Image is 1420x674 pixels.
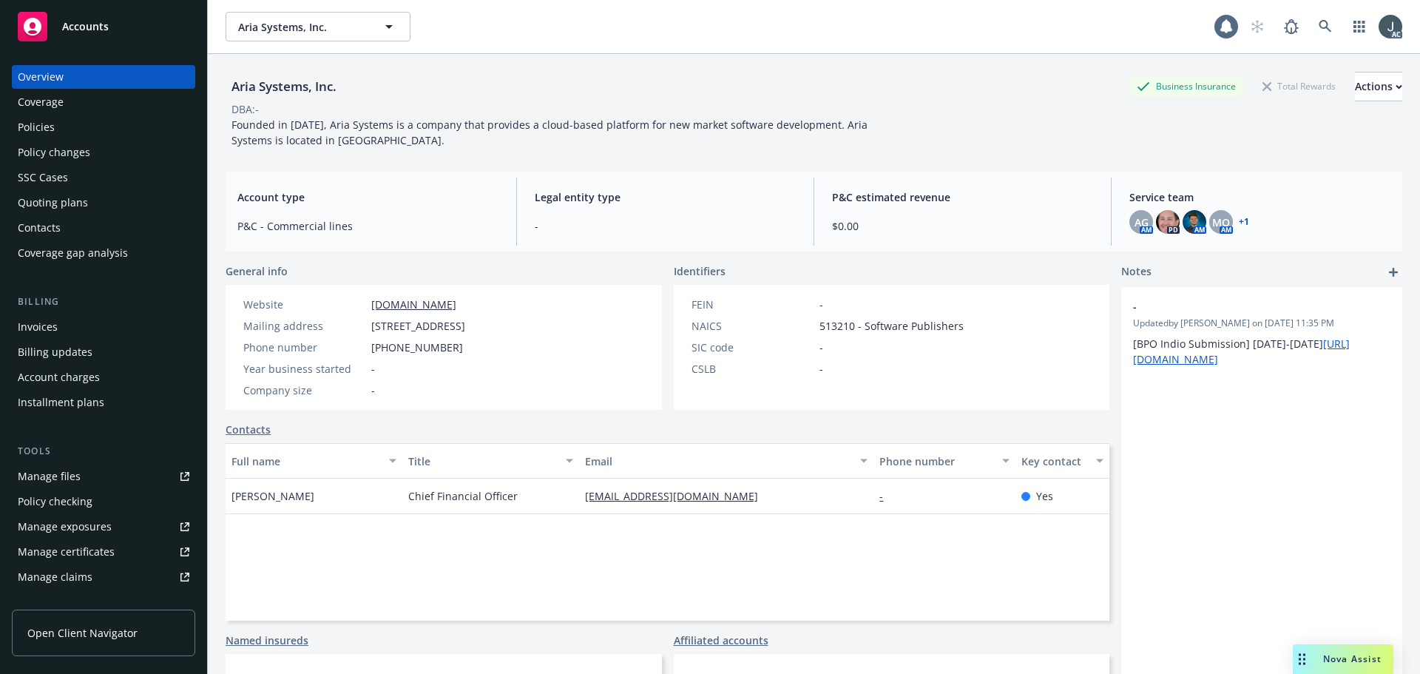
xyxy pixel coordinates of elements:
div: Invoices [18,315,58,339]
button: Aria Systems, Inc. [226,12,410,41]
span: Accounts [62,21,109,33]
button: Actions [1355,72,1402,101]
a: Installment plans [12,391,195,414]
div: Phone number [879,454,993,469]
div: Manage files [18,465,81,488]
img: photo [1379,15,1402,38]
span: [STREET_ADDRESS] [371,318,465,334]
span: AG [1135,215,1149,230]
span: Nova Assist [1323,653,1382,665]
a: Invoices [12,315,195,339]
div: Website [243,297,365,312]
div: Billing updates [18,340,92,364]
a: Policy changes [12,141,195,164]
span: - [371,383,375,398]
span: [PHONE_NUMBER] [371,340,463,355]
div: NAICS [692,318,814,334]
a: Manage files [12,465,195,488]
a: Coverage [12,90,195,114]
div: Actions [1355,73,1402,101]
a: Account charges [12,365,195,389]
div: Manage exposures [18,515,112,539]
img: photo [1183,210,1206,234]
span: Legal entity type [535,189,796,205]
div: Policies [18,115,55,139]
span: - [819,361,823,377]
div: Overview [18,65,64,89]
div: Billing [12,294,195,309]
div: Account charges [18,365,100,389]
a: Affiliated accounts [674,633,768,648]
div: Phone number [243,340,365,355]
a: Named insureds [226,633,308,648]
a: Search [1311,12,1340,41]
a: Manage exposures [12,515,195,539]
span: Service team [1129,189,1390,205]
div: Title [408,454,557,469]
button: Nova Assist [1293,644,1393,674]
span: Updated by [PERSON_NAME] on [DATE] 11:35 PM [1133,317,1390,330]
div: Tools [12,444,195,459]
span: - [371,361,375,377]
button: Full name [226,443,402,479]
button: Title [402,443,579,479]
div: Year business started [243,361,365,377]
div: SSC Cases [18,166,68,189]
div: DBA: - [231,101,259,117]
span: Aria Systems, Inc. [238,19,366,35]
div: Coverage [18,90,64,114]
span: Account type [237,189,498,205]
a: Contacts [226,422,271,437]
span: - [819,297,823,312]
span: Open Client Navigator [27,625,138,641]
div: -Updatedby [PERSON_NAME] on [DATE] 11:35 PM[BPO Indio Submission] [DATE]-[DATE][URL][DOMAIN_NAME] [1121,287,1402,379]
span: $0.00 [832,218,1093,234]
div: CSLB [692,361,814,377]
span: Identifiers [674,263,726,279]
div: Policy checking [18,490,92,513]
button: Phone number [873,443,1015,479]
span: Chief Financial Officer [408,488,518,504]
a: Manage BORs [12,590,195,614]
div: Total Rewards [1255,77,1343,95]
span: Notes [1121,263,1152,281]
div: Company size [243,383,365,398]
span: - [819,340,823,355]
span: 513210 - Software Publishers [819,318,964,334]
button: Email [579,443,873,479]
p: [BPO Indio Submission] [DATE]-[DATE] [1133,336,1390,367]
span: MQ [1212,215,1230,230]
img: photo [1156,210,1180,234]
a: Overview [12,65,195,89]
a: Manage certificates [12,540,195,564]
div: FEIN [692,297,814,312]
a: Policy checking [12,490,195,513]
div: Manage BORs [18,590,87,614]
a: Policies [12,115,195,139]
a: Coverage gap analysis [12,241,195,265]
a: [DOMAIN_NAME] [371,297,456,311]
div: Installment plans [18,391,104,414]
div: Manage claims [18,565,92,589]
a: Start snowing [1242,12,1272,41]
div: Quoting plans [18,191,88,215]
span: - [1133,299,1352,314]
div: Policy changes [18,141,90,164]
span: General info [226,263,288,279]
a: Switch app [1345,12,1374,41]
span: Yes [1036,488,1053,504]
a: [EMAIL_ADDRESS][DOMAIN_NAME] [585,489,770,503]
div: Contacts [18,216,61,240]
a: Accounts [12,6,195,47]
div: Mailing address [243,318,365,334]
a: add [1384,263,1402,281]
div: Drag to move [1293,644,1311,674]
span: P&C - Commercial lines [237,218,498,234]
a: Report a Bug [1277,12,1306,41]
a: Contacts [12,216,195,240]
a: Manage claims [12,565,195,589]
div: Business Insurance [1129,77,1243,95]
span: P&C estimated revenue [832,189,1093,205]
a: +1 [1239,218,1249,226]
